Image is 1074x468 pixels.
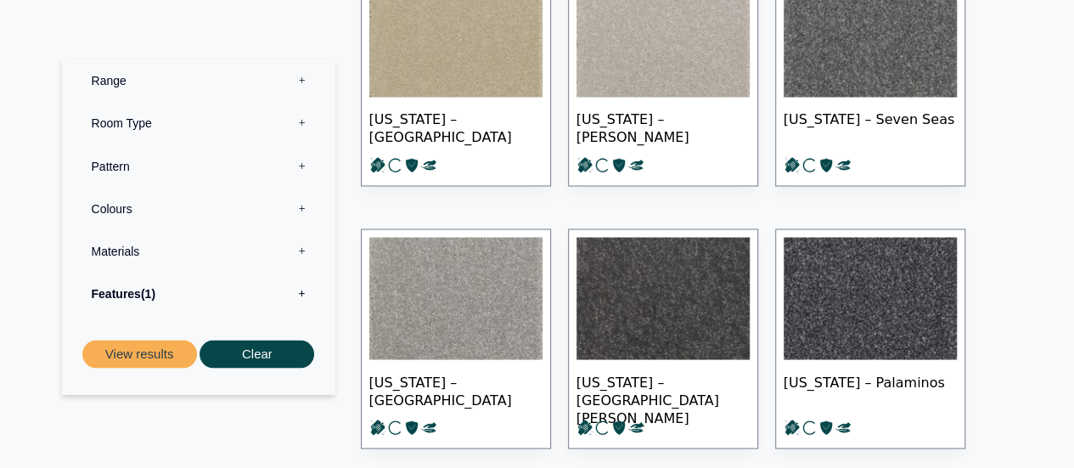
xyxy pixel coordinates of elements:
label: Materials [75,229,323,272]
label: Room Type [75,102,323,144]
span: 1 [141,286,155,300]
label: Pattern [75,144,323,187]
img: Puerto Rico Palaminos [784,237,957,359]
label: Colours [75,187,323,229]
label: Range [75,59,323,102]
span: [US_STATE] – [PERSON_NAME] [576,97,750,156]
a: [US_STATE] – [GEOGRAPHIC_DATA][PERSON_NAME] [568,228,758,448]
img: Puerto Rico - Santa Marina [369,237,543,359]
span: [US_STATE] – Seven Seas [784,97,957,156]
a: [US_STATE] – [GEOGRAPHIC_DATA] [361,228,551,448]
span: [US_STATE] – [GEOGRAPHIC_DATA] [369,359,543,419]
span: [US_STATE] – [GEOGRAPHIC_DATA] [369,97,543,156]
button: Clear [200,340,314,368]
span: [US_STATE] – [GEOGRAPHIC_DATA][PERSON_NAME] [576,359,750,419]
button: View results [82,340,197,368]
label: Features [75,272,323,314]
a: [US_STATE] – Palaminos [775,228,965,448]
span: [US_STATE] – Palaminos [784,359,957,419]
img: Puerto Rico - San Juan [576,237,750,359]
